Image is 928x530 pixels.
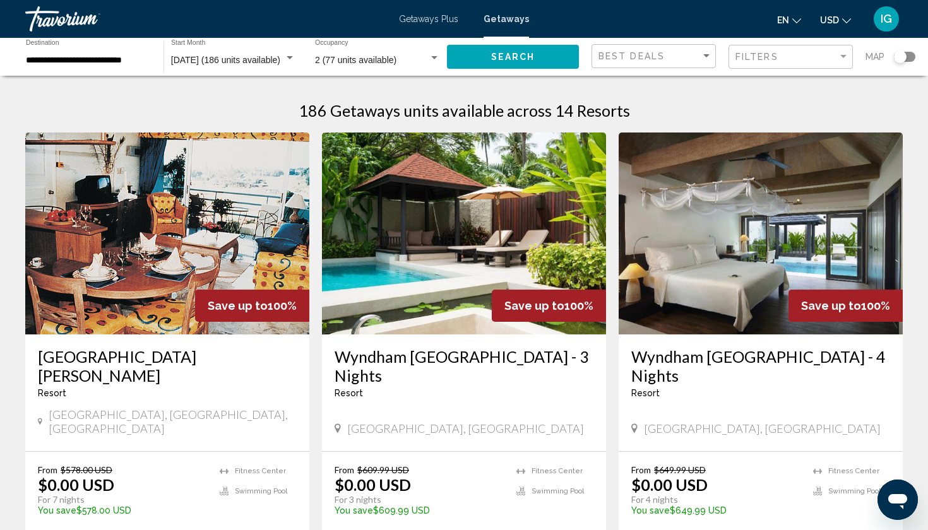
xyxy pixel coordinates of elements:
[357,464,409,475] span: $609.99 USD
[484,14,529,24] a: Getaways
[619,132,903,334] img: RV52I01X.jpg
[828,487,881,495] span: Swimming Pool
[735,52,778,62] span: Filters
[631,347,890,385] a: Wyndham [GEOGRAPHIC_DATA] - 4 Nights
[335,505,504,515] p: $609.99 USD
[788,290,903,322] div: 100%
[777,15,789,25] span: en
[729,44,853,70] button: Filter
[299,101,630,120] h1: 186 Getaways units available across 14 Resorts
[532,487,584,495] span: Swimming Pool
[399,14,458,24] a: Getaways Plus
[644,421,881,435] span: [GEOGRAPHIC_DATA], [GEOGRAPHIC_DATA]
[38,388,66,398] span: Resort
[654,464,706,475] span: $649.99 USD
[49,408,297,435] span: [GEOGRAPHIC_DATA], [GEOGRAPHIC_DATA], [GEOGRAPHIC_DATA]
[447,45,579,68] button: Search
[335,388,363,398] span: Resort
[504,299,564,312] span: Save up to
[820,15,839,25] span: USD
[598,51,712,62] mat-select: Sort by
[631,475,708,494] p: $0.00 USD
[631,388,660,398] span: Resort
[335,347,593,385] a: Wyndham [GEOGRAPHIC_DATA] - 3 Nights
[631,505,670,515] span: You save
[315,55,396,65] span: 2 (77 units available)
[631,464,651,475] span: From
[881,13,892,25] span: IG
[195,290,309,322] div: 100%
[38,505,207,515] p: $578.00 USD
[38,475,114,494] p: $0.00 USD
[235,467,286,475] span: Fitness Center
[208,299,268,312] span: Save up to
[235,487,287,495] span: Swimming Pool
[171,55,280,65] span: [DATE] (186 units available)
[598,51,665,61] span: Best Deals
[322,132,606,334] img: RV51E01X.jpg
[335,494,504,505] p: For 3 nights
[631,505,800,515] p: $649.99 USD
[335,475,411,494] p: $0.00 USD
[25,6,386,32] a: Travorium
[491,52,535,62] span: Search
[335,505,373,515] span: You save
[631,494,800,505] p: For 4 nights
[870,6,903,32] button: User Menu
[877,480,918,520] iframe: Button to launch messaging window
[866,48,884,66] span: Map
[61,464,112,475] span: $578.00 USD
[801,299,861,312] span: Save up to
[828,467,879,475] span: Fitness Center
[777,11,801,29] button: Change language
[38,505,76,515] span: You save
[38,494,207,505] p: For 7 nights
[38,347,297,385] a: [GEOGRAPHIC_DATA][PERSON_NAME]
[492,290,606,322] div: 100%
[820,11,851,29] button: Change currency
[38,464,57,475] span: From
[532,467,583,475] span: Fitness Center
[25,132,309,334] img: 5719I01X.jpg
[335,464,354,475] span: From
[347,421,584,435] span: [GEOGRAPHIC_DATA], [GEOGRAPHIC_DATA]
